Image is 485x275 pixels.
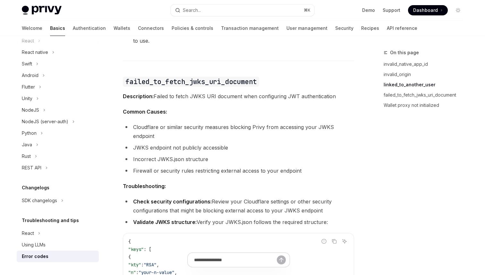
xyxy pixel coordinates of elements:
[22,72,38,79] div: Android
[330,237,338,245] button: Copy the contents from the code block
[22,217,79,224] h5: Troubleshooting and tips
[73,21,106,36] a: Authentication
[22,229,34,237] div: React
[384,80,468,90] a: linked_to_another_user
[286,21,328,36] a: User management
[22,60,32,68] div: Swift
[22,118,68,125] div: NodeJS (server-auth)
[384,100,468,110] a: Wallet proxy not initialized
[123,27,354,45] li: Make sure the user is using the correct email address for the login method they are trying to use.
[128,246,144,252] span: "keys"
[384,59,468,69] a: invalid_native_app_id
[123,218,354,227] li: Verify your JWKS.json follows the required structure:
[22,197,57,204] div: SDK changelogs
[362,7,375,13] a: Demo
[320,237,328,245] button: Report incorrect code
[22,152,31,160] div: Rust
[408,5,448,15] a: Dashboard
[22,241,46,249] div: Using LLMs
[50,21,65,36] a: Basics
[183,6,201,14] div: Search...
[123,93,154,99] strong: Description:
[17,70,99,81] button: Toggle Android section
[123,123,354,141] li: Cloudflare or similar security measures blocking Privy from accessing your JWKS endpoint
[390,49,419,56] span: On this page
[17,228,99,239] button: Toggle React section
[17,58,99,70] button: Toggle Swift section
[114,21,130,36] a: Wallets
[413,7,438,13] span: Dashboard
[17,251,99,262] a: Error codes
[123,197,354,215] li: Review your Cloudflare settings or other security configurations that might be blocking external ...
[17,150,99,162] button: Toggle Rust section
[17,116,99,127] button: Toggle NodeJS (server-auth) section
[277,255,286,264] button: Send message
[133,198,212,205] strong: Check security configurations:
[128,239,131,245] span: {
[22,129,37,137] div: Python
[22,184,49,192] h5: Changelogs
[17,239,99,251] a: Using LLMs
[221,21,279,36] a: Transaction management
[123,108,167,115] strong: Common Causes:
[123,166,354,175] li: Firewall or security rules restricting external access to your endpoint
[361,21,379,36] a: Recipes
[17,195,99,206] button: Toggle SDK changelogs section
[133,219,197,225] strong: Validate JWKS structure:
[22,106,39,114] div: NodeJS
[22,164,41,172] div: REST API
[384,90,468,100] a: failed_to_fetch_jwks_uri_document
[340,237,349,245] button: Ask AI
[138,21,164,36] a: Connectors
[22,83,35,91] div: Flutter
[304,8,311,13] span: ⌘ K
[123,143,354,152] li: JWKS endpoint not publicly accessible
[335,21,353,36] a: Security
[17,104,99,116] button: Toggle NodeJS section
[194,253,277,267] input: Ask a question...
[123,155,354,164] li: Incorrect JWKS.json structure
[383,7,400,13] a: Support
[22,253,48,260] div: Error codes
[172,21,213,36] a: Policies & controls
[17,127,99,139] button: Toggle Python section
[17,93,99,104] button: Toggle Unity section
[123,183,166,189] strong: Troubleshooting:
[22,141,32,149] div: Java
[17,47,99,58] button: Toggle React native section
[144,246,151,252] span: : [
[22,95,32,102] div: Unity
[171,4,314,16] button: Open search
[22,6,62,15] img: light logo
[22,48,48,56] div: React native
[17,139,99,150] button: Toggle Java section
[123,92,354,101] span: Failed to fetch JWKS URI document when configuring JWT authentication
[17,81,99,93] button: Toggle Flutter section
[123,77,259,87] code: failed_to_fetch_jwks_uri_document
[22,21,42,36] a: Welcome
[387,21,417,36] a: API reference
[17,162,99,174] button: Toggle REST API section
[384,69,468,80] a: invalid_origin
[453,5,463,15] button: Toggle dark mode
